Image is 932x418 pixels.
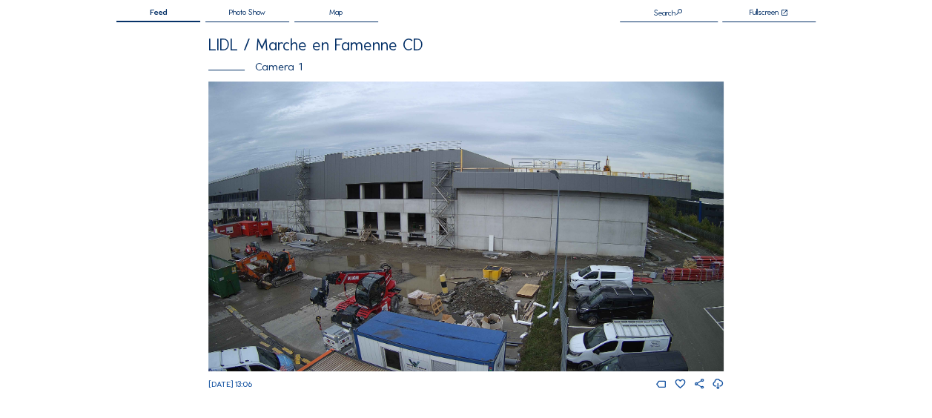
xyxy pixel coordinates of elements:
div: LIDL / Marche en Famenne CD [208,37,724,53]
div: Camera 1 [208,61,724,72]
span: Feed [150,8,168,16]
span: Map [329,8,343,16]
img: Image [208,82,724,371]
span: [DATE] 13:06 [208,379,252,389]
span: Photo Show [229,8,265,16]
div: Fullscreen [750,8,779,17]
